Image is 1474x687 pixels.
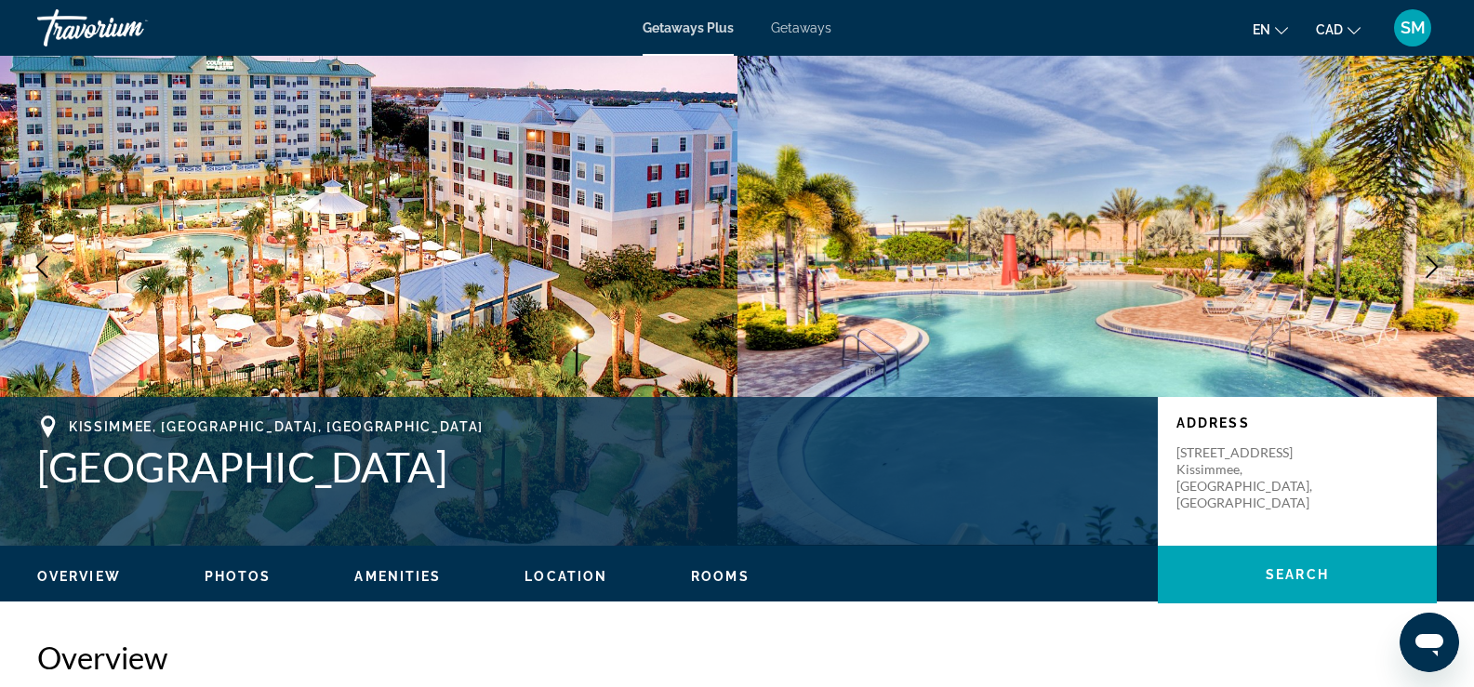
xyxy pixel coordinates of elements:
[1176,416,1418,430] p: Address
[525,569,607,584] span: Location
[1253,22,1270,37] span: en
[69,419,484,434] span: Kissimmee, [GEOGRAPHIC_DATA], [GEOGRAPHIC_DATA]
[1409,244,1455,290] button: Next image
[1316,16,1361,43] button: Change currency
[1401,19,1426,37] span: SM
[205,568,272,585] button: Photos
[37,443,1139,491] h1: [GEOGRAPHIC_DATA]
[37,569,121,584] span: Overview
[525,568,607,585] button: Location
[1400,613,1459,672] iframe: Bouton de lancement de la fenêtre de messagerie
[1253,16,1288,43] button: Change language
[1176,444,1325,511] p: [STREET_ADDRESS] Kissimmee, [GEOGRAPHIC_DATA], [GEOGRAPHIC_DATA]
[1388,8,1437,47] button: User Menu
[691,568,750,585] button: Rooms
[37,568,121,585] button: Overview
[1316,22,1343,37] span: CAD
[205,569,272,584] span: Photos
[354,568,441,585] button: Amenities
[37,639,1437,676] h2: Overview
[1158,546,1437,603] button: Search
[354,569,441,584] span: Amenities
[19,244,65,290] button: Previous image
[691,569,750,584] span: Rooms
[643,20,734,35] a: Getaways Plus
[771,20,831,35] a: Getaways
[1266,567,1329,582] span: Search
[37,4,223,52] a: Travorium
